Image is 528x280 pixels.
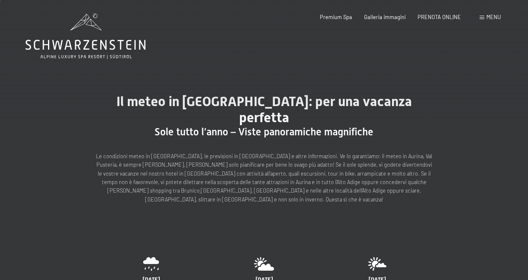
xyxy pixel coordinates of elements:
[486,14,501,20] span: Menu
[116,93,412,126] span: Il meteo in [GEOGRAPHIC_DATA]: per una vacanza perfetta
[320,14,352,20] a: Premium Spa
[364,14,406,20] a: Galleria immagini
[94,152,434,204] p: Le condizioni meteo in [GEOGRAPHIC_DATA], le previsioni in [GEOGRAPHIC_DATA] e altre informazioni...
[418,14,461,20] a: PRENOTA ONLINE
[155,126,373,138] span: Sole tutto l’anno – Viste panoramiche magnifiche
[200,187,201,194] a: ,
